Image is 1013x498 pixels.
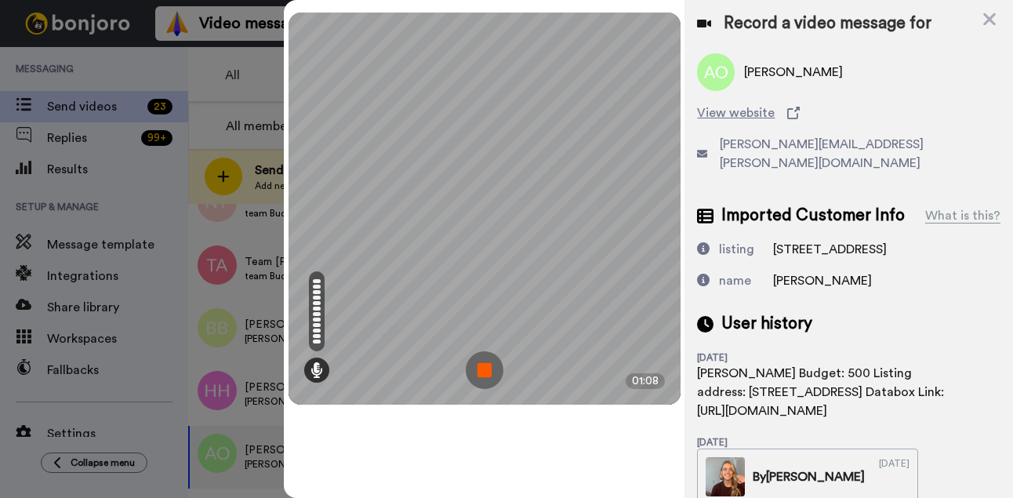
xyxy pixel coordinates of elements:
span: Imported Customer Info [721,204,905,227]
a: View website [697,104,1000,122]
img: ea593c7b-e308-418e-acab-5fe116d0831b-thumb.jpg [706,457,745,496]
span: [STREET_ADDRESS] [773,243,887,256]
img: ic_record_stop.svg [466,351,503,389]
div: name [719,271,751,290]
span: [PERSON_NAME] [773,274,872,287]
div: What is this? [925,206,1000,225]
div: listing [719,240,754,259]
div: [DATE] [697,351,799,364]
div: 01:08 [626,373,665,389]
div: [DATE] [697,436,799,449]
div: By [PERSON_NAME] [753,467,865,486]
span: [PERSON_NAME][EMAIL_ADDRESS][PERSON_NAME][DOMAIN_NAME] [720,135,1000,173]
span: User history [721,312,812,336]
div: [PERSON_NAME] Budget: 500 Listing address: [STREET_ADDRESS] Databox Link: [URL][DOMAIN_NAME] [697,364,948,420]
span: View website [697,104,775,122]
div: [DATE] [879,457,910,496]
